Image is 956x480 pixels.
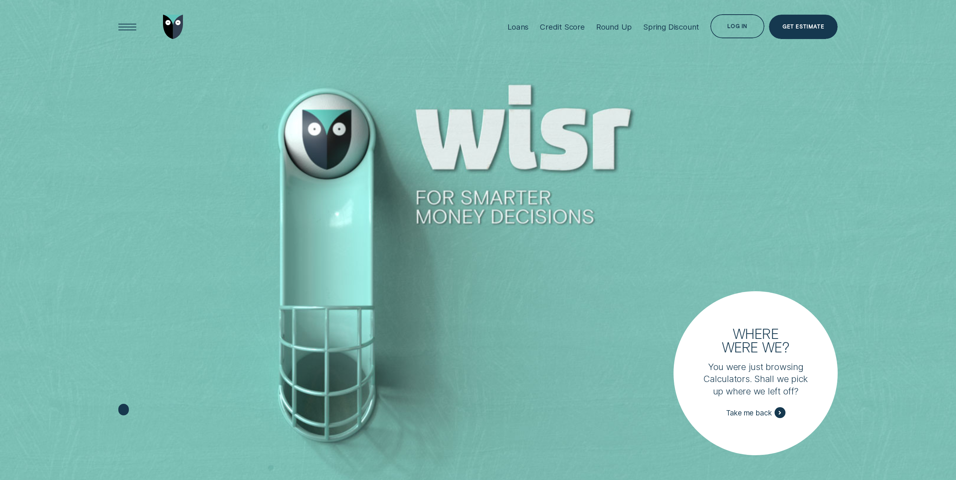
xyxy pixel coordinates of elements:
[674,291,838,455] a: Where were we?You were just browsing Calculators. Shall we pick up where we left off?Take me back
[716,327,795,354] h3: Where were we?
[163,15,183,39] img: Wisr
[596,22,632,32] div: Round Up
[710,14,764,39] button: Log in
[726,408,772,417] span: Take me back
[115,15,140,39] button: Open Menu
[769,15,838,39] a: Get Estimate
[643,22,699,32] div: Spring Discount
[702,361,810,397] p: You were just browsing Calculators. Shall we pick up where we left off?
[507,22,529,32] div: Loans
[540,22,585,32] div: Credit Score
